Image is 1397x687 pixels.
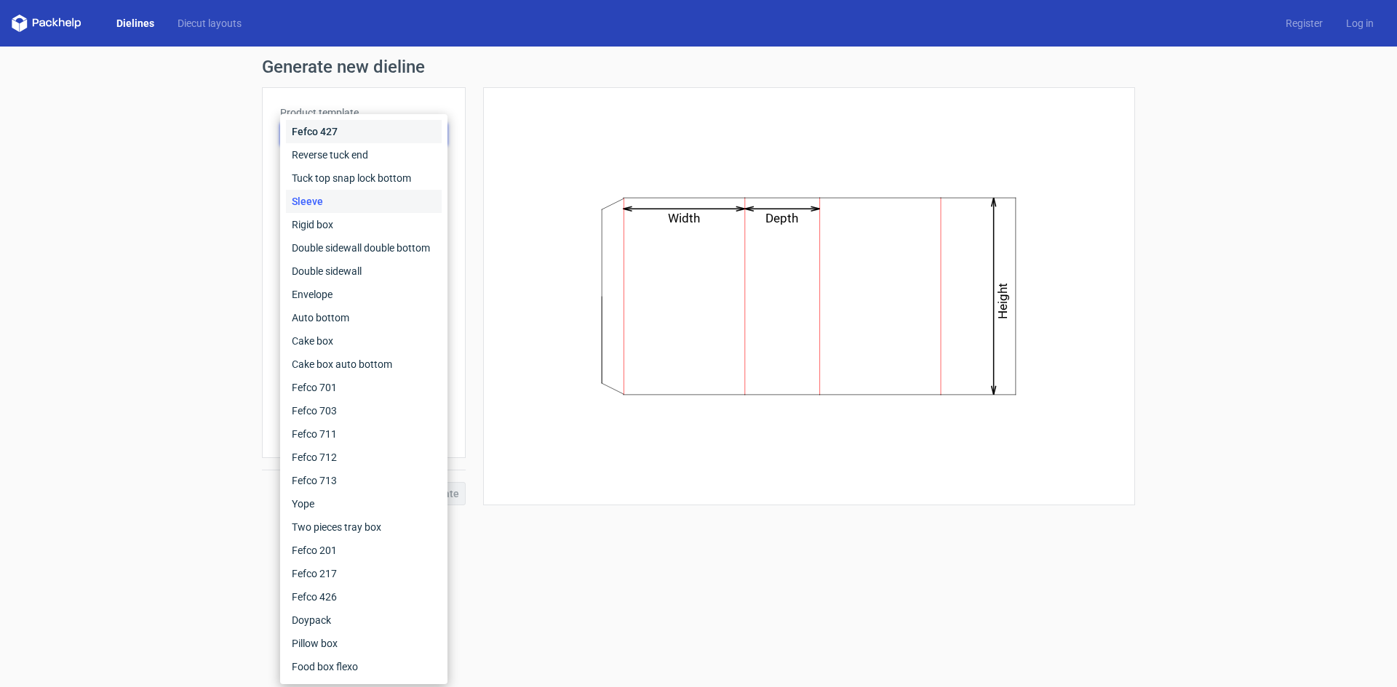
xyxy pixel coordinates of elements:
div: Fefco 713 [286,469,442,492]
div: Fefco 217 [286,562,442,585]
div: Sleeve [286,190,442,213]
text: Height [996,283,1011,319]
div: Fefco 711 [286,422,442,446]
div: Pillow box [286,632,442,655]
div: Cake box [286,329,442,353]
div: Fefco 427 [286,120,442,143]
label: Product template [280,105,447,120]
div: Envelope [286,283,442,306]
text: Depth [766,211,799,225]
h1: Generate new dieline [262,58,1135,76]
div: Food box flexo [286,655,442,678]
div: Double sidewall [286,260,442,283]
div: Fefco 712 [286,446,442,469]
div: Cake box auto bottom [286,353,442,376]
div: Fefco 426 [286,585,442,608]
div: Tuck top snap lock bottom [286,166,442,190]
div: Yope [286,492,442,515]
div: Doypack [286,608,442,632]
a: Log in [1334,16,1385,31]
text: Width [669,211,701,225]
div: Fefco 701 [286,376,442,399]
div: Reverse tuck end [286,143,442,166]
div: Auto bottom [286,306,442,329]
a: Register [1274,16,1334,31]
a: Dielines [105,16,166,31]
a: Diecut layouts [166,16,253,31]
div: Fefco 703 [286,399,442,422]
div: Double sidewall double bottom [286,236,442,260]
div: Rigid box [286,213,442,236]
div: Two pieces tray box [286,515,442,539]
div: Fefco 201 [286,539,442,562]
